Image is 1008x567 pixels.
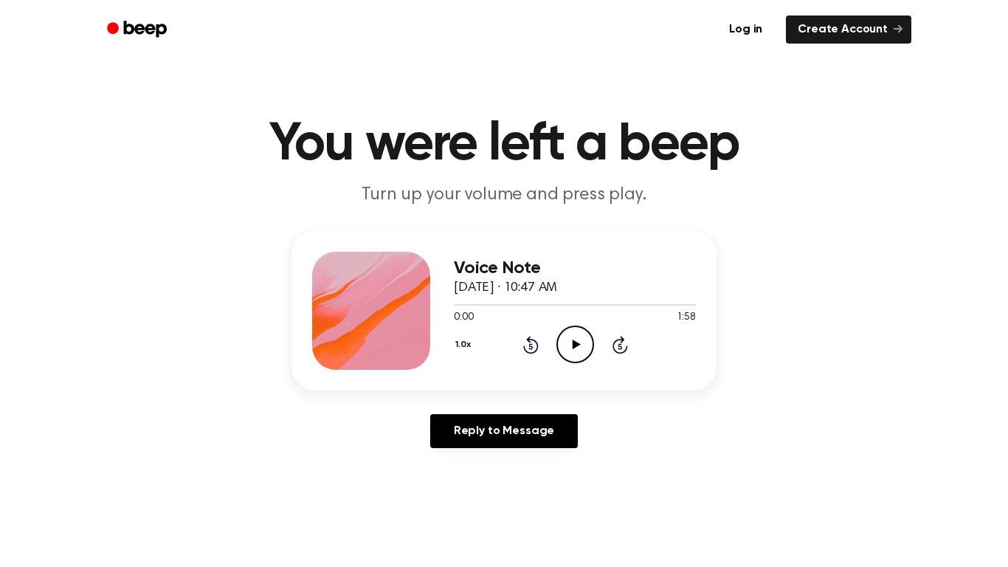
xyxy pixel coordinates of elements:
[454,258,696,278] h3: Voice Note
[714,13,777,47] a: Log in
[786,16,911,44] a: Create Account
[454,310,473,326] span: 0:00
[454,332,476,357] button: 1.0x
[97,16,180,44] a: Beep
[221,183,787,207] p: Turn up your volume and press play.
[126,118,882,171] h1: You were left a beep
[430,414,578,448] a: Reply to Message
[454,281,557,295] span: [DATE] · 10:47 AM
[677,310,696,326] span: 1:58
